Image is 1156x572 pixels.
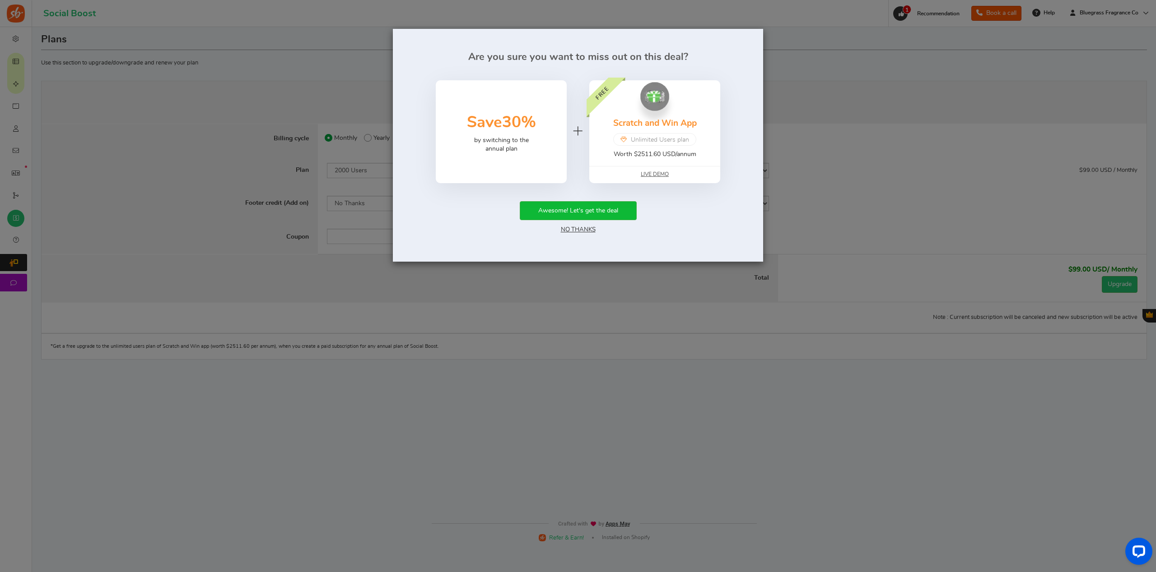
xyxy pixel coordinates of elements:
span: Unlimited Users plan [631,136,689,145]
img: Scratch and Win [640,82,669,111]
a: No Thanks [561,226,596,233]
a: Scratch and Win App [613,119,697,128]
a: Live Demo [641,171,669,178]
iframe: LiveChat chat widget [1118,534,1156,572]
span: 30% [502,115,536,130]
h3: Save [467,110,536,136]
p: Worth $2511.60 USD/annum [614,150,696,159]
button: Awesome! Let's get the deal [520,201,637,220]
div: FREE [573,64,630,121]
h2: Are you sure you want to miss out on this deal? [406,51,750,62]
p: by switching to the annual plan [474,136,529,154]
